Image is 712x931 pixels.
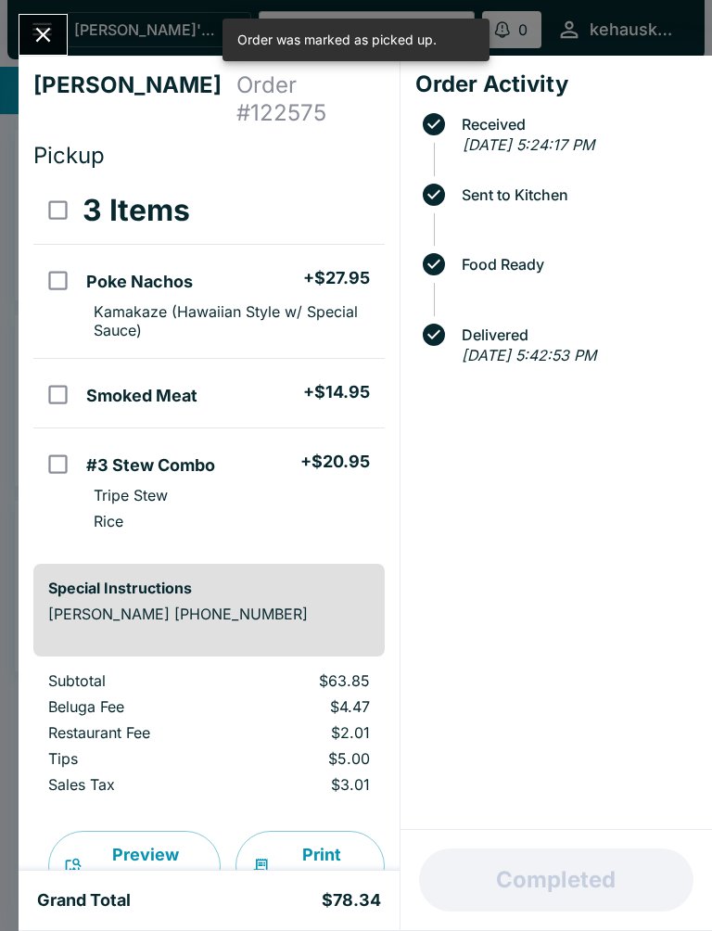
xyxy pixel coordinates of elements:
[236,71,385,127] h4: Order # 122575
[33,142,105,169] span: Pickup
[33,177,385,549] table: orders table
[415,70,697,98] h4: Order Activity
[245,749,369,768] p: $5.00
[48,775,215,794] p: Sales Tax
[86,385,197,407] h5: Smoked Meat
[94,512,123,530] p: Rice
[94,302,369,339] p: Kamakaze (Hawaiian Style w/ Special Sauce)
[33,71,236,127] h4: [PERSON_NAME]
[245,723,369,742] p: $2.01
[303,381,370,403] h5: + $14.95
[452,186,697,203] span: Sent to Kitchen
[300,451,370,473] h5: + $20.95
[86,454,215,477] h5: #3 Stew Combo
[245,775,369,794] p: $3.01
[83,192,190,229] h3: 3 Items
[303,267,370,289] h5: + $27.95
[37,889,131,912] h5: Grand Total
[245,671,369,690] p: $63.85
[463,135,594,154] em: [DATE] 5:24:17 PM
[462,346,596,364] em: [DATE] 5:42:53 PM
[86,271,193,293] h5: Poke Nachos
[237,24,437,56] div: Order was marked as picked up.
[245,697,369,716] p: $4.47
[48,723,215,742] p: Restaurant Fee
[452,116,697,133] span: Received
[48,831,221,901] button: Preview Receipt
[48,579,370,597] h6: Special Instructions
[452,326,697,343] span: Delivered
[48,749,215,768] p: Tips
[19,15,67,55] button: Close
[33,671,385,801] table: orders table
[452,256,697,273] span: Food Ready
[48,697,215,716] p: Beluga Fee
[322,889,381,912] h5: $78.34
[235,831,385,901] button: Print Receipt
[48,671,215,690] p: Subtotal
[48,605,370,623] p: [PERSON_NAME] [PHONE_NUMBER]
[94,486,168,504] p: Tripe Stew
